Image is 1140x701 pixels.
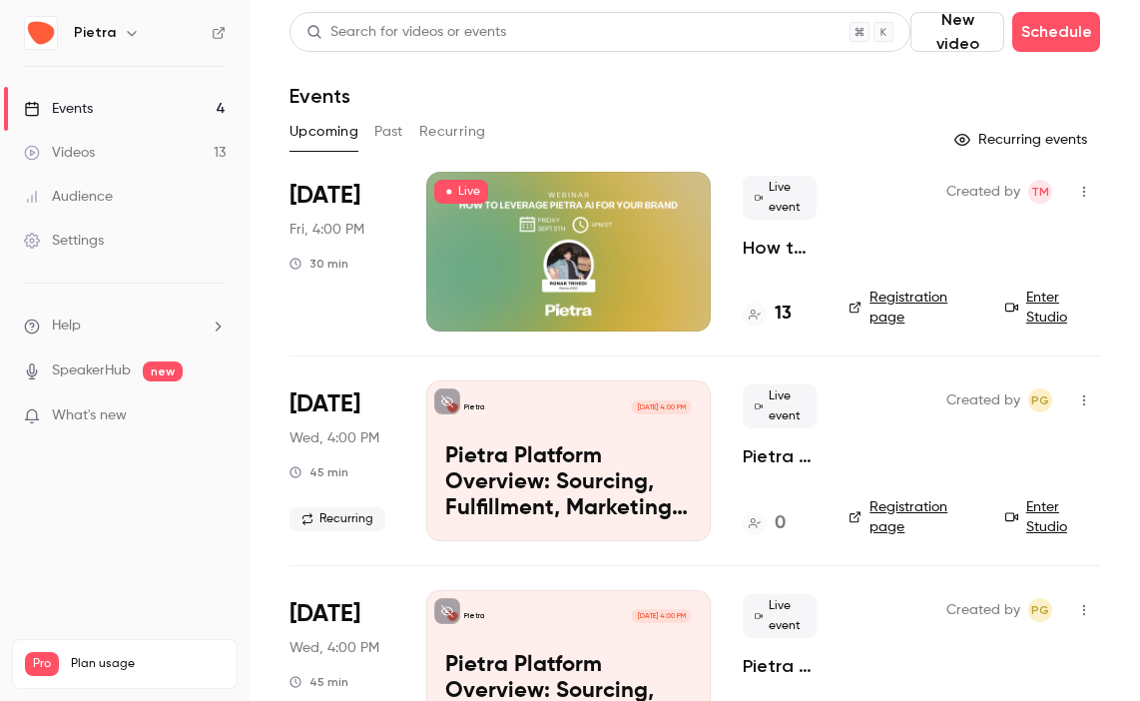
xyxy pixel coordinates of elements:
[426,380,711,540] a: Pietra Platform Overview: Sourcing, Fulfillment, Marketing, and AI for Modern BrandsPietra[DATE] ...
[289,674,348,690] div: 45 min
[52,405,127,426] span: What's new
[775,510,786,537] h4: 0
[849,288,981,328] a: Registration page
[306,22,506,43] div: Search for videos or events
[289,380,394,540] div: Sep 10 Wed, 4:00 PM (America/New York)
[464,611,484,621] p: Pietra
[289,256,348,272] div: 30 min
[775,301,792,328] h4: 13
[1005,497,1100,537] a: Enter Studio
[289,598,360,630] span: [DATE]
[143,361,183,381] span: new
[289,507,385,531] span: Recurring
[946,598,1020,622] span: Created by
[25,652,59,676] span: Pro
[289,638,379,658] span: Wed, 4:00 PM
[24,231,104,251] div: Settings
[419,116,486,148] button: Recurring
[946,180,1020,204] span: Created by
[289,180,360,212] span: [DATE]
[743,236,817,260] a: How to Leverage Pietra AI for Your Brand
[1031,180,1049,204] span: TM
[202,407,226,425] iframe: Noticeable Trigger
[289,172,394,332] div: Sep 5 Fri, 4:00 PM (America/New York)
[743,594,817,638] span: Live event
[289,464,348,480] div: 45 min
[743,384,817,428] span: Live event
[743,444,817,468] a: Pietra Platform Overview: Sourcing, Fulfillment, Marketing, and AI for Modern Brands
[945,124,1100,156] button: Recurring events
[74,23,116,43] h6: Pietra
[631,609,691,623] span: [DATE] 4:00 PM
[52,360,131,381] a: SpeakerHub
[52,316,81,337] span: Help
[24,143,95,163] div: Videos
[849,497,981,537] a: Registration page
[1028,180,1052,204] span: Tyler Merten
[743,176,817,220] span: Live event
[631,400,691,414] span: [DATE] 4:00 PM
[743,301,792,328] a: 13
[71,656,225,672] span: Plan usage
[289,116,358,148] button: Upcoming
[289,220,364,240] span: Fri, 4:00 PM
[24,99,93,119] div: Events
[24,187,113,207] div: Audience
[1031,388,1049,412] span: PG
[1031,598,1049,622] span: PG
[434,180,488,204] span: Live
[24,316,226,337] li: help-dropdown-opener
[289,84,350,108] h1: Events
[1028,388,1052,412] span: Pete Gilligan
[445,444,692,521] p: Pietra Platform Overview: Sourcing, Fulfillment, Marketing, and AI for Modern Brands
[1005,288,1100,328] a: Enter Studio
[25,17,57,49] img: Pietra
[289,388,360,420] span: [DATE]
[1028,598,1052,622] span: Pete Gilligan
[946,388,1020,412] span: Created by
[743,654,817,678] a: Pietra Platform Overview: Sourcing, Fulfillment, Marketing, and AI for Modern Brands
[374,116,403,148] button: Past
[289,428,379,448] span: Wed, 4:00 PM
[910,12,1004,52] button: New video
[464,402,484,412] p: Pietra
[743,510,786,537] a: 0
[1012,12,1100,52] button: Schedule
